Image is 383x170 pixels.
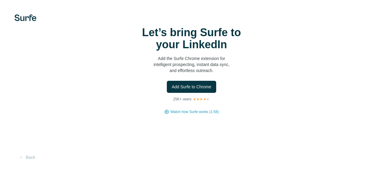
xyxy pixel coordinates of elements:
[131,27,252,51] h1: Let’s bring Surfe to your LinkedIn
[167,81,216,93] button: Add Surfe to Chrome
[193,97,210,101] img: Rating Stars
[170,109,219,115] button: Watch how Surfe works (1:58)
[172,84,211,90] span: Add Surfe to Chrome
[14,152,39,163] button: Back
[131,55,252,74] p: Add the Surfe Chrome extension for intelligent prospecting, instant data sync, and effortless out...
[173,96,191,102] p: 25K+ users
[14,14,36,21] img: Surfe's logo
